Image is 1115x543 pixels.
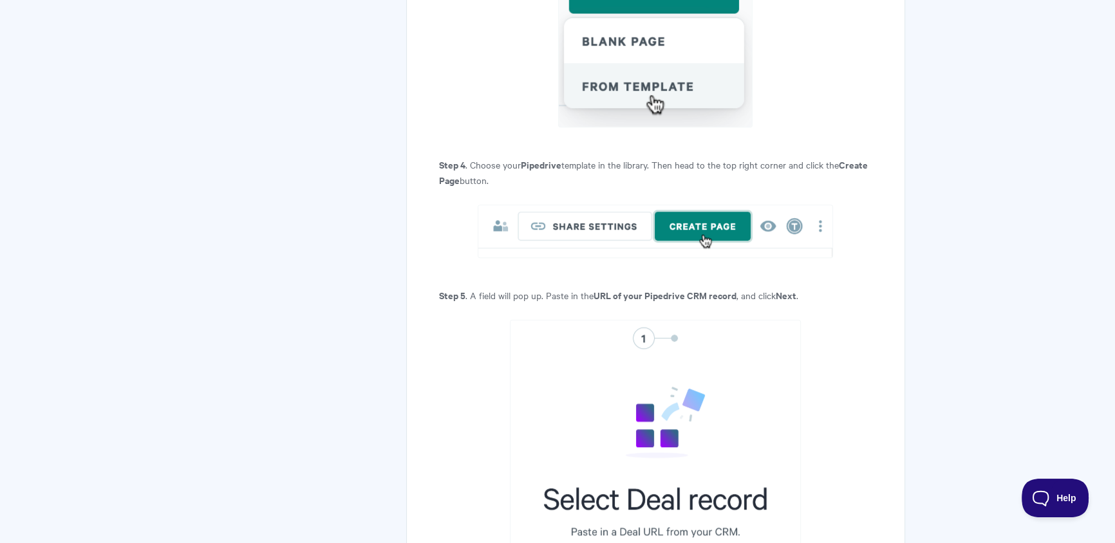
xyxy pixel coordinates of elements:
[439,158,465,171] b: Step 4
[521,158,561,171] strong: Pipedrive
[1022,479,1089,517] iframe: Toggle Customer Support
[439,288,872,303] p: . A field will pop up. Paste in the , and click .
[439,288,465,302] b: Step 5
[776,288,796,302] strong: Next
[439,158,868,187] strong: Create Page
[594,288,736,302] strong: URL of your Pipedrive CRM record
[439,157,872,188] p: . Choose your template in the library. Then head to the top right corner and click the button.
